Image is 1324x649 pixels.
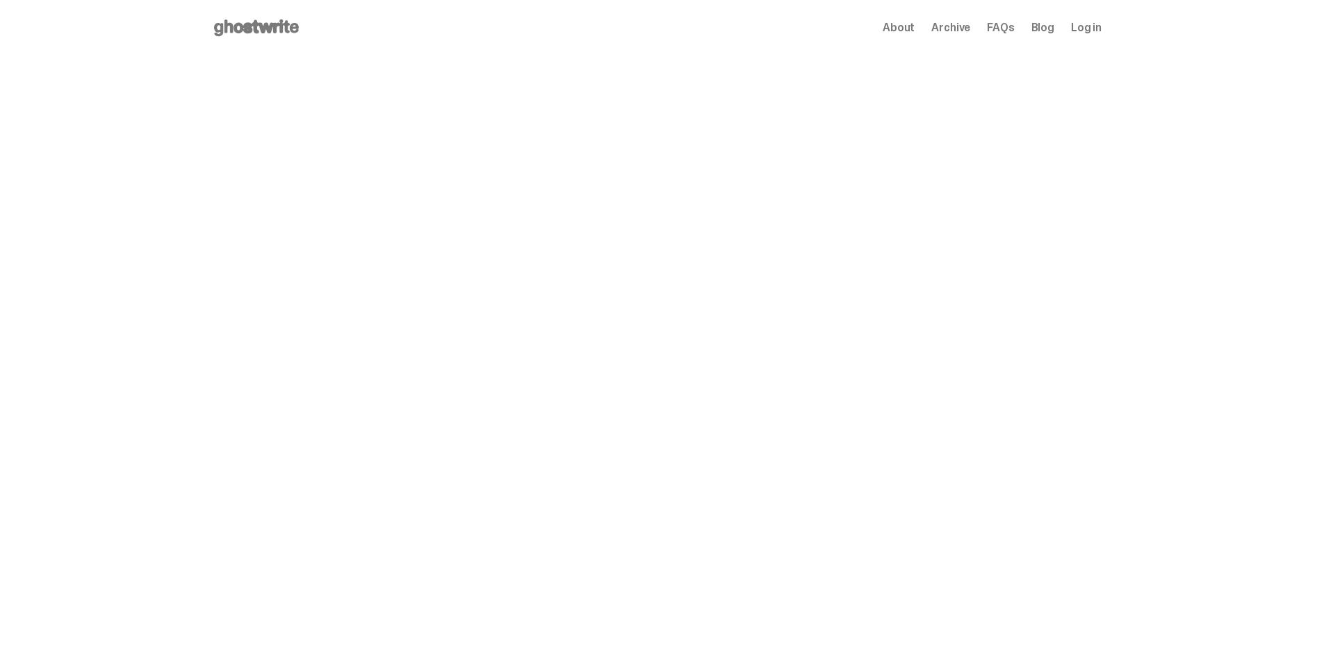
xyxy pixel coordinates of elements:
[883,22,915,33] a: About
[1071,22,1102,33] a: Log in
[1031,22,1054,33] a: Blog
[987,22,1014,33] a: FAQs
[931,22,970,33] a: Archive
